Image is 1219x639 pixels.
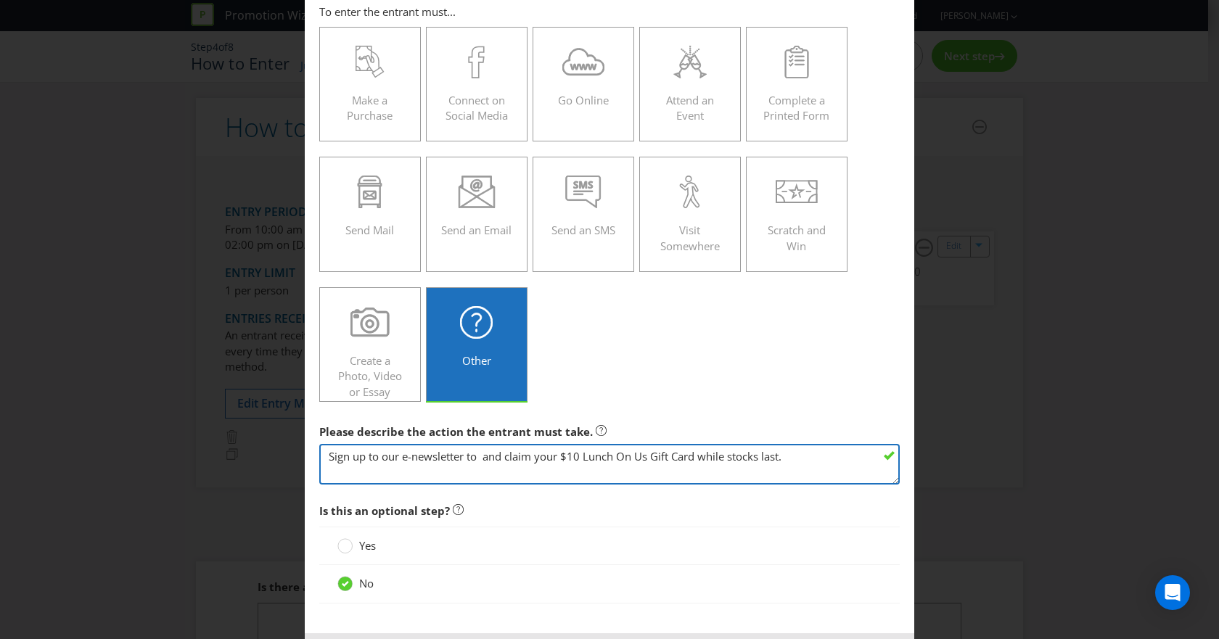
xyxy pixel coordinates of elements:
[462,353,491,368] span: Other
[441,223,512,237] span: Send an Email
[768,223,826,252] span: Scratch and Win
[319,503,450,518] span: Is this an optional step?
[763,93,829,123] span: Complete a Printed Form
[319,4,456,19] span: To enter the entrant must...
[359,538,376,553] span: Yes
[660,223,720,252] span: Visit Somewhere
[359,576,374,590] span: No
[551,223,615,237] span: Send an SMS
[666,93,714,123] span: Attend an Event
[319,444,900,485] textarea: Sign up to our e-newsletter to enter the Marine Mission Activity Zone and claim your $10 Lunch On...
[1155,575,1190,610] div: Open Intercom Messenger
[558,93,609,107] span: Go Online
[347,93,393,123] span: Make a Purchase
[345,223,394,237] span: Send Mail
[319,424,593,439] span: Please describe the action the entrant must take.
[338,353,402,399] span: Create a Photo, Video or Essay
[446,93,508,123] span: Connect on Social Media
